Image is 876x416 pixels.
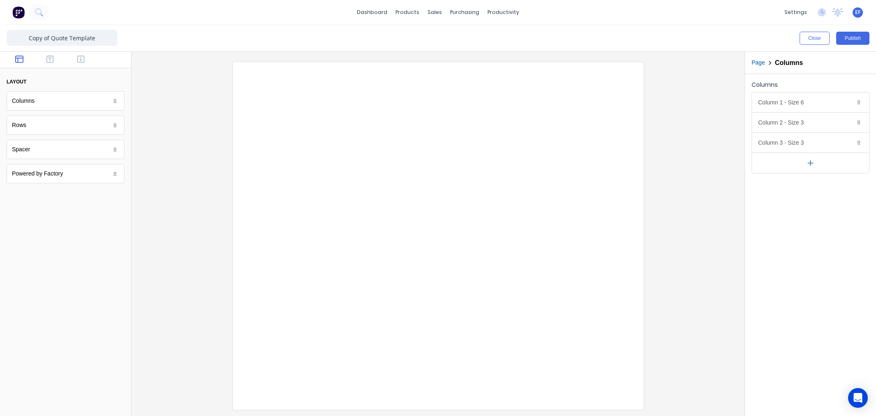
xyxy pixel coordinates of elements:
span: EF [855,9,860,16]
div: Spacer [7,140,124,159]
div: Rows [7,116,124,135]
div: Open Intercom Messenger [848,388,868,408]
div: Powered by Factory [12,169,63,178]
button: Page [752,58,765,67]
div: Columns [12,97,34,105]
img: Factory [12,6,25,18]
div: productivity [483,6,523,18]
div: products [391,6,423,18]
div: Column 2 - Size 3 [752,113,869,132]
div: Column 3 - Size 3 [752,133,869,153]
div: purchasing [446,6,483,18]
a: dashboard [353,6,391,18]
button: layout [7,75,124,89]
div: Columns [7,91,124,111]
div: Column 1 - Size 6 [752,92,869,112]
div: settings [780,6,811,18]
button: Publish [836,32,869,45]
div: sales [423,6,446,18]
div: Powered by Factory [7,164,124,183]
div: layout [7,78,26,86]
div: Columns [752,81,869,92]
button: Close [800,32,830,45]
input: Enter template name here [7,30,117,46]
h2: Columns [775,59,803,67]
div: Spacer [12,145,30,154]
div: Rows [12,121,26,129]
